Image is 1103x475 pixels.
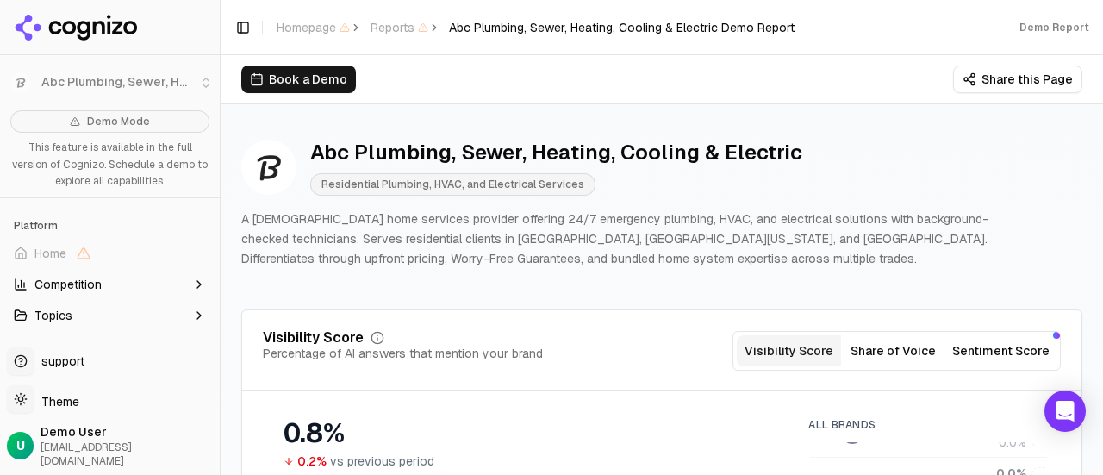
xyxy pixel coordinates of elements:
[34,245,66,262] span: Home
[263,331,364,345] div: Visibility Score
[34,276,102,293] span: Competition
[284,418,774,449] div: 0.8%
[34,338,81,355] span: Prompts
[41,423,213,441] span: Demo User
[1044,391,1086,432] div: Open Intercom Messenger
[841,335,945,366] button: Share of Voice
[34,394,79,409] span: Theme
[241,209,1013,268] p: A [DEMOGRAPHIC_DATA] home services provider offering 24/7 emergency plumbing, HVAC, and electrica...
[310,139,802,166] div: Abc Plumbing, Sewer, Heating, Cooling & Electric
[310,173,595,196] span: Residential Plumbing, HVAC, and Electrical Services
[277,19,350,36] span: Homepage
[737,335,841,366] button: Visibility Score
[34,353,84,370] span: support
[34,307,72,324] span: Topics
[297,453,327,470] span: 0.2%
[7,302,213,329] button: Topics
[263,345,543,362] div: Percentage of AI answers that mention your brand
[7,212,213,240] div: Platform
[7,271,213,298] button: Competition
[87,115,150,128] span: Demo Mode
[330,453,434,470] span: vs previous period
[945,335,1056,366] button: Sentiment Score
[16,437,25,454] span: U
[371,19,428,36] span: Reports
[1019,21,1089,34] div: Demo Report
[999,436,1026,450] span: 0.0%
[808,418,1047,432] div: All Brands
[241,140,296,195] img: ABC Plumbing, Sewer, Heating, Cooling & Electric
[10,140,209,191] p: This feature is available in the full version of Cognizo. Schedule a demo to explore all capabili...
[277,19,795,36] nav: breadcrumb
[241,66,356,93] button: Book a Demo
[41,441,213,468] span: [EMAIL_ADDRESS][DOMAIN_NAME]
[449,19,795,36] span: Abc Plumbing, Sewer, Heating, Cooling & Electric Demo Report
[953,66,1082,93] button: Share this Page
